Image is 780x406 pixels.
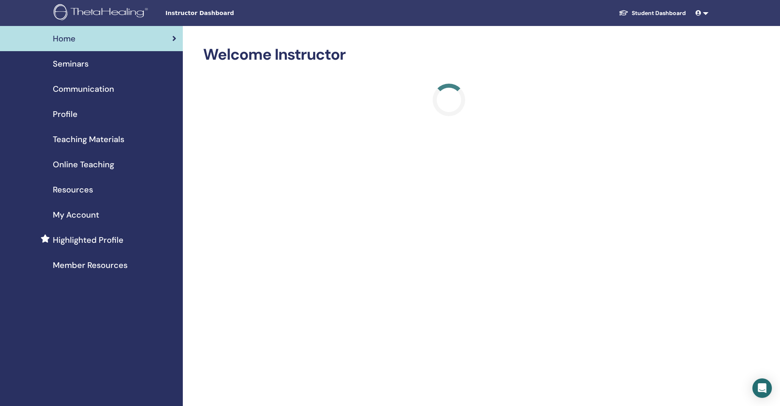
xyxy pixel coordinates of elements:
[53,259,128,271] span: Member Resources
[619,9,628,16] img: graduation-cap-white.svg
[53,184,93,196] span: Resources
[203,45,695,64] h2: Welcome Instructor
[53,209,99,221] span: My Account
[53,32,76,45] span: Home
[165,9,287,17] span: Instructor Dashboard
[53,83,114,95] span: Communication
[53,133,124,145] span: Teaching Materials
[53,108,78,120] span: Profile
[612,6,692,21] a: Student Dashboard
[54,4,151,22] img: logo.png
[53,58,89,70] span: Seminars
[752,378,772,398] div: Open Intercom Messenger
[53,234,123,246] span: Highlighted Profile
[53,158,114,171] span: Online Teaching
